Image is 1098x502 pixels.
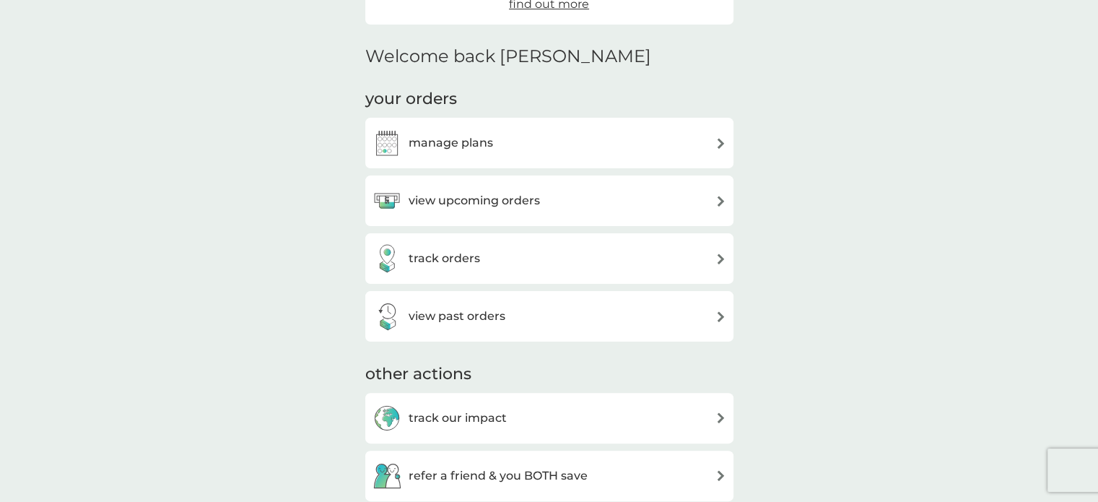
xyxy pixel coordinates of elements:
h3: view upcoming orders [409,191,540,210]
h3: refer a friend & you BOTH save [409,467,588,485]
img: arrow right [715,196,726,207]
img: arrow right [715,412,726,423]
img: arrow right [715,254,726,264]
h3: other actions [365,363,471,386]
h3: view past orders [409,307,505,326]
h2: Welcome back [PERSON_NAME] [365,46,651,67]
img: arrow right [715,311,726,322]
h3: track orders [409,249,480,268]
img: arrow right [715,138,726,149]
img: arrow right [715,470,726,481]
h3: your orders [365,88,457,111]
h3: track our impact [409,409,507,428]
h3: manage plans [409,134,493,152]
